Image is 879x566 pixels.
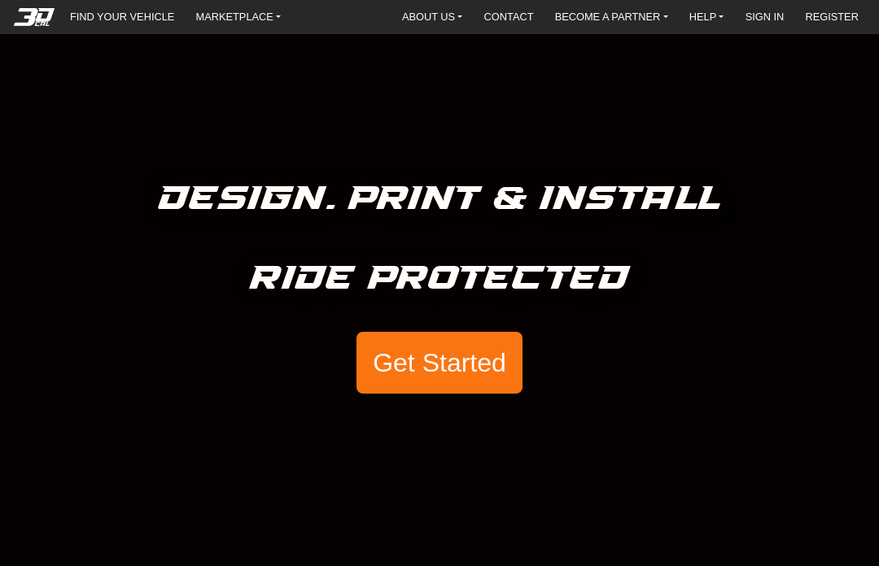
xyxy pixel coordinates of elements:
[739,7,791,28] a: SIGN IN
[63,7,181,28] a: FIND YOUR VEHICLE
[683,7,731,28] a: HELP
[250,252,630,306] h5: Ride Protected
[478,7,540,28] a: CONTACT
[396,7,469,28] a: ABOUT US
[190,7,288,28] a: MARKETPLACE
[549,7,675,28] a: BECOME A PARTNER
[356,332,523,394] button: Get Started
[159,172,721,226] h5: Design. Print & Install
[798,7,864,28] a: REGISTER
